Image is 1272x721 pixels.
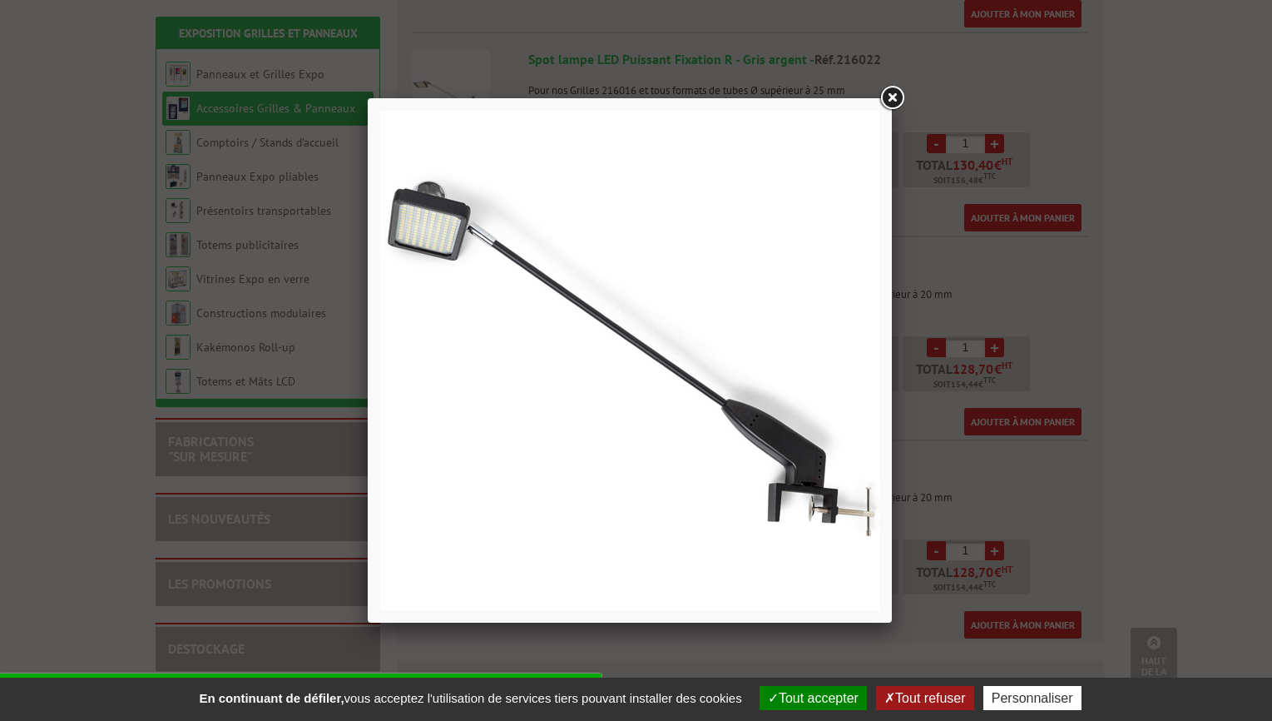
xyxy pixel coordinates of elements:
strong: En continuant de défiler, [199,691,344,705]
button: Tout accepter [760,686,867,710]
button: Tout refuser [876,686,973,710]
a: Close [877,83,907,113]
span: vous acceptez l'utilisation de services tiers pouvant installer des cookies [191,691,750,705]
button: Personnaliser (fenêtre modale) [983,686,1081,710]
